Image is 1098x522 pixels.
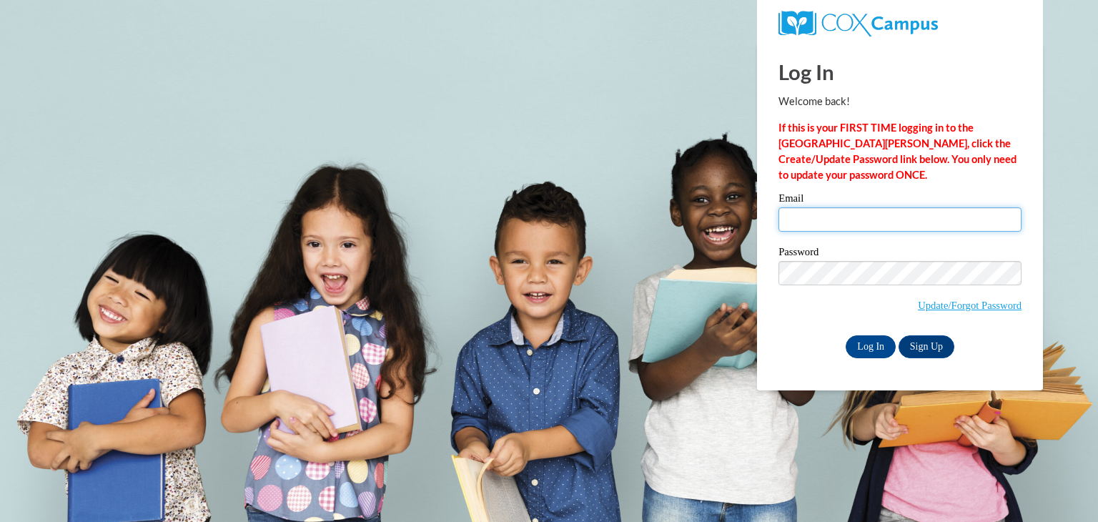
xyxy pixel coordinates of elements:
strong: If this is your FIRST TIME logging in to the [GEOGRAPHIC_DATA][PERSON_NAME], click the Create/Upd... [778,122,1017,181]
input: Log In [846,335,896,358]
label: Password [778,247,1022,261]
h1: Log In [778,57,1022,87]
a: Update/Forgot Password [918,300,1022,311]
a: COX Campus [778,16,938,29]
img: COX Campus [778,11,938,36]
a: Sign Up [899,335,954,358]
p: Welcome back! [778,94,1022,109]
label: Email [778,193,1022,207]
